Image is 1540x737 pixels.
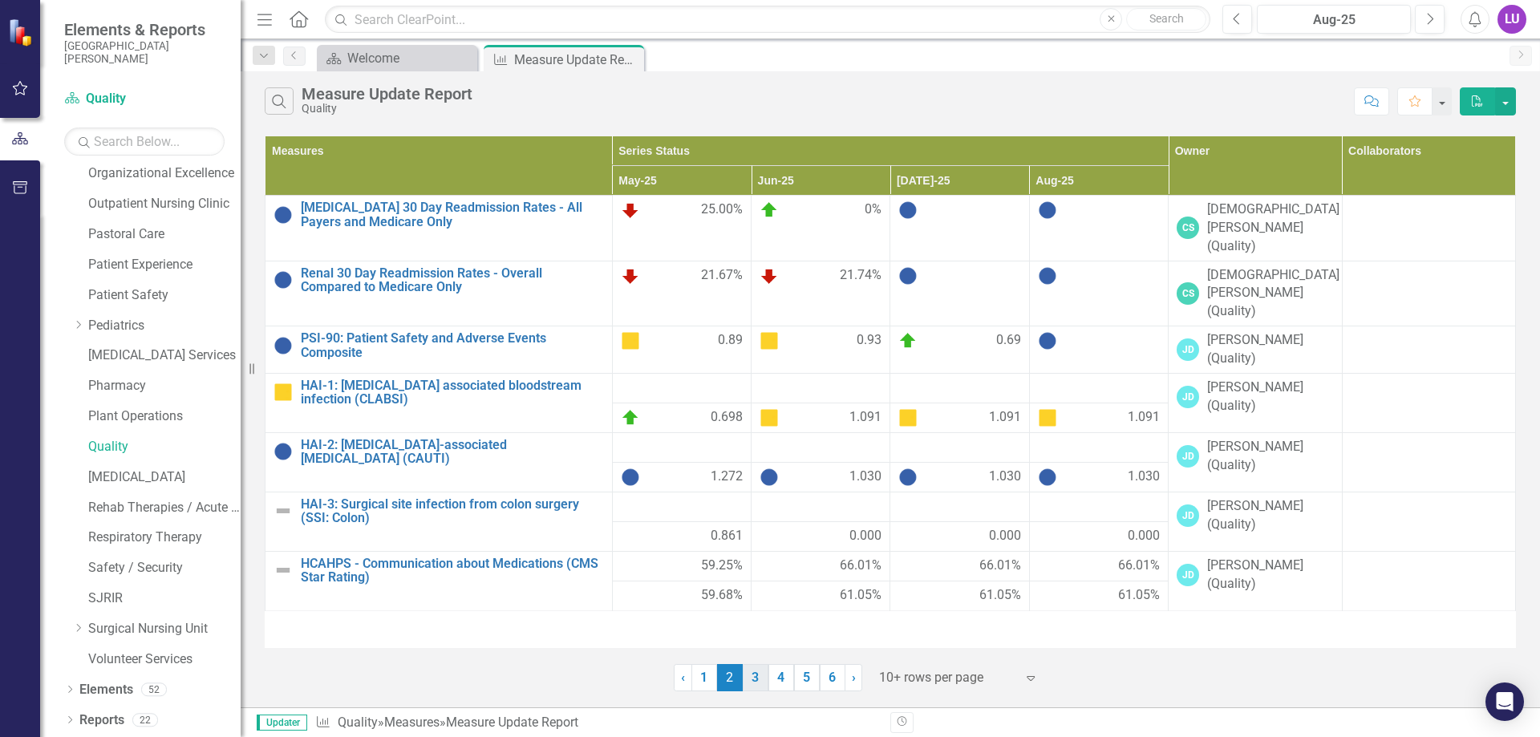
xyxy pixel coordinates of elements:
img: Below Plan [621,200,640,220]
td: Double-Click to Edit [890,373,1029,403]
span: 61.05% [979,586,1021,605]
a: Rehab Therapies / Acute Wound Care [88,499,241,517]
img: On Target [898,331,918,350]
img: Caution [274,383,293,402]
span: 0.69 [996,331,1021,350]
button: LU [1497,5,1526,34]
td: Double-Click to Edit [890,326,1029,374]
a: [MEDICAL_DATA] 30 Day Readmission Rates - All Payers and Medicare Only [301,200,604,229]
img: On Target [760,200,779,220]
a: Elements [79,681,133,699]
a: Surgical Nursing Unit [88,620,241,638]
td: Double-Click to Edit [890,492,1029,521]
td: Double-Click to Edit [612,432,751,462]
div: [PERSON_NAME] (Quality) [1207,438,1333,475]
div: 22 [132,713,158,727]
a: HCAHPS - Communication about Medications (CMS Star Rating) [301,557,604,585]
span: › [852,670,856,685]
div: JD [1177,338,1199,361]
a: Quality [64,90,225,108]
div: JD [1177,386,1199,408]
span: 21.67% [701,266,743,285]
img: ClearPoint Strategy [8,18,36,47]
div: [PERSON_NAME] (Quality) [1207,557,1333,593]
div: [PERSON_NAME] (Quality) [1207,331,1333,368]
img: Caution [621,331,640,350]
a: Outpatient Nursing Clinic [88,195,241,213]
span: 66.01% [1118,557,1160,575]
td: Double-Click to Edit [612,373,751,403]
td: Double-Click to Edit Right Click for Context Menu [265,551,613,610]
img: No Information [898,266,918,285]
span: 0.93 [857,331,881,350]
a: Volunteer Services [88,650,241,669]
div: Aug-25 [1262,10,1405,30]
span: 2 [717,664,743,691]
button: Aug-25 [1257,5,1411,34]
td: Double-Click to Edit [752,492,890,521]
td: Double-Click to Edit [1029,326,1168,374]
img: Caution [760,408,779,427]
small: [GEOGRAPHIC_DATA][PERSON_NAME] [64,39,225,66]
td: Double-Click to Edit [1029,492,1168,521]
img: No Information [1038,468,1057,487]
td: Double-Click to Edit Right Click for Context Menu [265,196,613,261]
a: [MEDICAL_DATA] [88,468,241,487]
div: [DEMOGRAPHIC_DATA][PERSON_NAME] (Quality) [1207,200,1339,256]
a: HAI-2: [MEDICAL_DATA]-associated [MEDICAL_DATA] (CAUTI) [301,438,604,466]
span: 0.89 [718,331,743,350]
a: Organizational Excellence [88,164,241,183]
div: JD [1177,445,1199,468]
td: Double-Click to Edit [752,432,890,462]
td: Double-Click to Edit [752,373,890,403]
td: Double-Click to Edit Right Click for Context Menu [265,492,613,551]
span: Search [1149,12,1184,25]
div: [PERSON_NAME] (Quality) [1207,379,1333,415]
span: 0.000 [849,527,881,545]
img: No Information [1038,266,1057,285]
div: Measure Update Report [446,715,578,730]
button: Search [1126,8,1206,30]
span: Elements & Reports [64,20,225,39]
a: 1 [691,664,717,691]
span: 61.05% [1118,586,1160,605]
div: Measure Update Report [302,85,472,103]
span: 1.030 [849,468,881,487]
td: Double-Click to Edit Right Click for Context Menu [265,373,613,432]
td: Double-Click to Edit [1029,432,1168,462]
span: 0.698 [711,408,743,427]
span: 1.272 [711,468,743,487]
span: 1.091 [1128,408,1160,427]
img: No Information [1038,200,1057,220]
a: Measures [384,715,440,730]
img: Below Plan [760,266,779,285]
img: No Information [274,205,293,225]
a: Plant Operations [88,407,241,426]
img: Not Defined [274,501,293,520]
span: Updater [257,715,307,731]
span: 1.091 [849,408,881,427]
a: Respiratory Therapy [88,528,241,547]
span: 1.091 [989,408,1021,427]
img: No Information [274,442,293,461]
div: 52 [141,682,167,696]
div: JD [1177,564,1199,586]
td: Double-Click to Edit Right Click for Context Menu [265,432,613,492]
td: Double-Click to Edit [612,326,751,374]
img: Caution [898,408,918,427]
span: 1.030 [989,468,1021,487]
img: No Information [274,336,293,355]
td: Double-Click to Edit [752,326,890,374]
span: 0% [865,200,881,220]
div: Measure Update Report [514,50,640,70]
img: No Information [898,200,918,220]
div: Welcome [347,48,473,68]
td: Double-Click to Edit [1029,373,1168,403]
div: Quality [302,103,472,115]
img: Not Defined [274,561,293,580]
input: Search ClearPoint... [325,6,1210,34]
td: Double-Click to Edit [612,492,751,521]
span: 66.01% [979,557,1021,575]
a: [MEDICAL_DATA] Services [88,346,241,365]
